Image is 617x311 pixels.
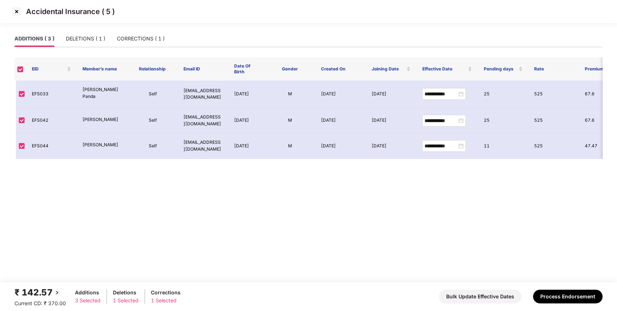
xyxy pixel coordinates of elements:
td: [DATE] [366,81,417,108]
p: [PERSON_NAME] [83,116,122,123]
div: 3 Selected [75,297,101,304]
td: [EMAIL_ADDRESS][DOMAIN_NAME] [178,108,228,134]
td: Self [127,133,178,159]
p: [PERSON_NAME] [83,142,122,148]
td: 11 [478,133,529,159]
th: Relationship [127,57,178,81]
td: [DATE] [315,133,366,159]
div: ₹ 142.57 [14,286,66,299]
div: ADDITIONS ( 3 ) [14,35,54,43]
td: EFS042 [26,108,77,134]
button: Process Endorsement [533,290,603,303]
span: Pending days [483,66,517,72]
td: 525 [528,133,579,159]
td: EFS044 [26,133,77,159]
th: Email ID [178,57,228,81]
td: 25 [478,108,529,134]
td: [DATE] [315,81,366,108]
div: DELETIONS ( 1 ) [66,35,105,43]
td: M [265,108,315,134]
td: [DATE] [228,133,265,159]
td: [EMAIL_ADDRESS][DOMAIN_NAME] [178,81,228,108]
td: Self [127,81,178,108]
td: EFS033 [26,81,77,108]
span: Joining Date [372,66,405,72]
td: 25 [478,81,529,108]
th: EID [26,57,77,81]
td: [DATE] [228,81,265,108]
td: Self [127,108,178,134]
th: Gender [265,57,315,81]
div: 1 Selected [151,297,181,304]
div: CORRECTIONS ( 1 ) [117,35,165,43]
td: [EMAIL_ADDRESS][DOMAIN_NAME] [178,133,228,159]
span: EID [32,66,65,72]
span: Current CD: ₹ 370.00 [14,300,66,306]
p: Accidental Insurance ( 5 ) [26,7,115,16]
td: 525 [528,81,579,108]
th: Member’s name [77,57,127,81]
div: Deletions [113,289,139,297]
div: Additions [75,289,101,297]
div: 1 Selected [113,297,139,304]
td: [DATE] [366,108,417,134]
th: Effective Date [416,57,478,81]
td: M [265,81,315,108]
th: Pending days [478,57,528,81]
td: [DATE] [228,108,265,134]
button: Bulk Update Effective Dates [439,290,521,303]
td: [DATE] [366,133,417,159]
td: [DATE] [315,108,366,134]
div: Corrections [151,289,181,297]
span: Effective Date [422,66,466,72]
th: Joining Date [366,57,417,81]
th: Created On [315,57,366,81]
p: [PERSON_NAME] Panda [83,86,122,100]
th: Date Of Birth [228,57,265,81]
th: Rate [528,57,579,81]
img: svg+xml;base64,PHN2ZyBpZD0iQ3Jvc3MtMzJ4MzIiIHhtbG5zPSJodHRwOi8vd3d3LnczLm9yZy8yMDAwL3N2ZyIgd2lkdG... [11,6,22,17]
img: svg+xml;base64,PHN2ZyBpZD0iQmFjay0yMHgyMCIgeG1sbnM9Imh0dHA6Ly93d3cudzMub3JnLzIwMDAvc3ZnIiB3aWR0aD... [53,288,62,297]
td: M [265,133,315,159]
td: 525 [528,108,579,134]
